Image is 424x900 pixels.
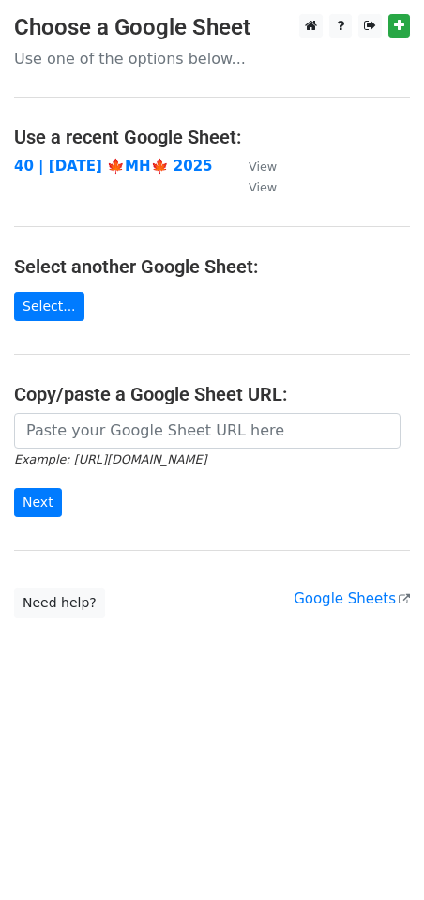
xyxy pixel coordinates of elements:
[14,413,401,449] input: Paste your Google Sheet URL here
[249,180,277,194] small: View
[249,160,277,174] small: View
[14,488,62,517] input: Next
[14,255,410,278] h4: Select another Google Sheet:
[294,590,410,607] a: Google Sheets
[14,158,213,175] a: 40 | [DATE] 🍁MH🍁 2025
[230,158,277,175] a: View
[14,452,206,466] small: Example: [URL][DOMAIN_NAME]
[14,383,410,405] h4: Copy/paste a Google Sheet URL:
[14,292,84,321] a: Select...
[14,126,410,148] h4: Use a recent Google Sheet:
[14,588,105,618] a: Need help?
[14,49,410,69] p: Use one of the options below...
[230,178,277,195] a: View
[14,14,410,41] h3: Choose a Google Sheet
